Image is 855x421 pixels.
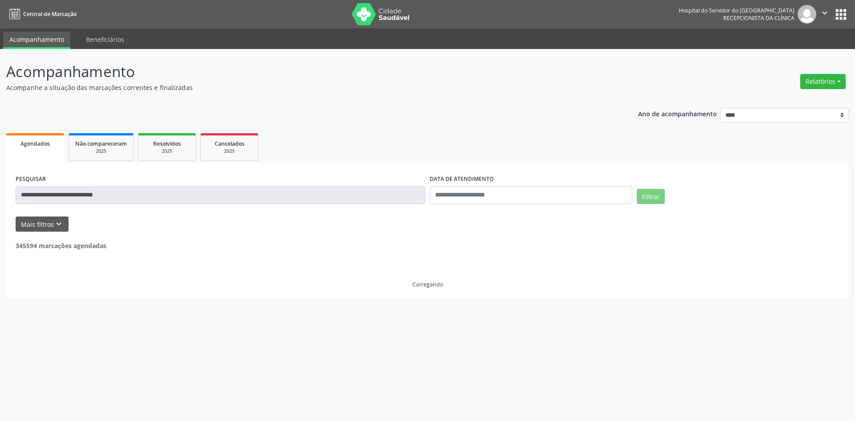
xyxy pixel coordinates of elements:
div: 2025 [145,148,189,155]
div: 2025 [207,148,252,155]
strong: 345594 marcações agendadas [16,241,106,250]
label: PESQUISAR [16,172,46,186]
p: Acompanhamento [6,61,596,83]
p: Acompanhe a situação das marcações correntes e finalizadas [6,83,596,92]
span: Recepcionista da clínica [723,14,794,22]
button: Filtrar [637,189,665,204]
div: 2025 [75,148,127,155]
a: Beneficiários [80,32,130,47]
div: Hospital do Servidor do [GEOGRAPHIC_DATA] [679,7,794,14]
span: Central de Marcação [23,10,77,18]
button: Mais filtroskeyboard_arrow_down [16,217,69,232]
span: Agendados [20,140,50,147]
span: Resolvidos [153,140,181,147]
span: Não compareceram [75,140,127,147]
i:  [820,8,830,18]
i: keyboard_arrow_down [54,219,64,229]
label: DATA DE ATENDIMENTO [430,172,494,186]
a: Acompanhamento [3,32,70,49]
a: Central de Marcação [6,7,77,21]
div: Carregando [412,281,443,288]
button: apps [833,7,849,22]
button:  [816,5,833,24]
button: Relatórios [800,74,846,89]
span: Cancelados [215,140,244,147]
p: Ano de acompanhamento [638,108,717,119]
img: img [798,5,816,24]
